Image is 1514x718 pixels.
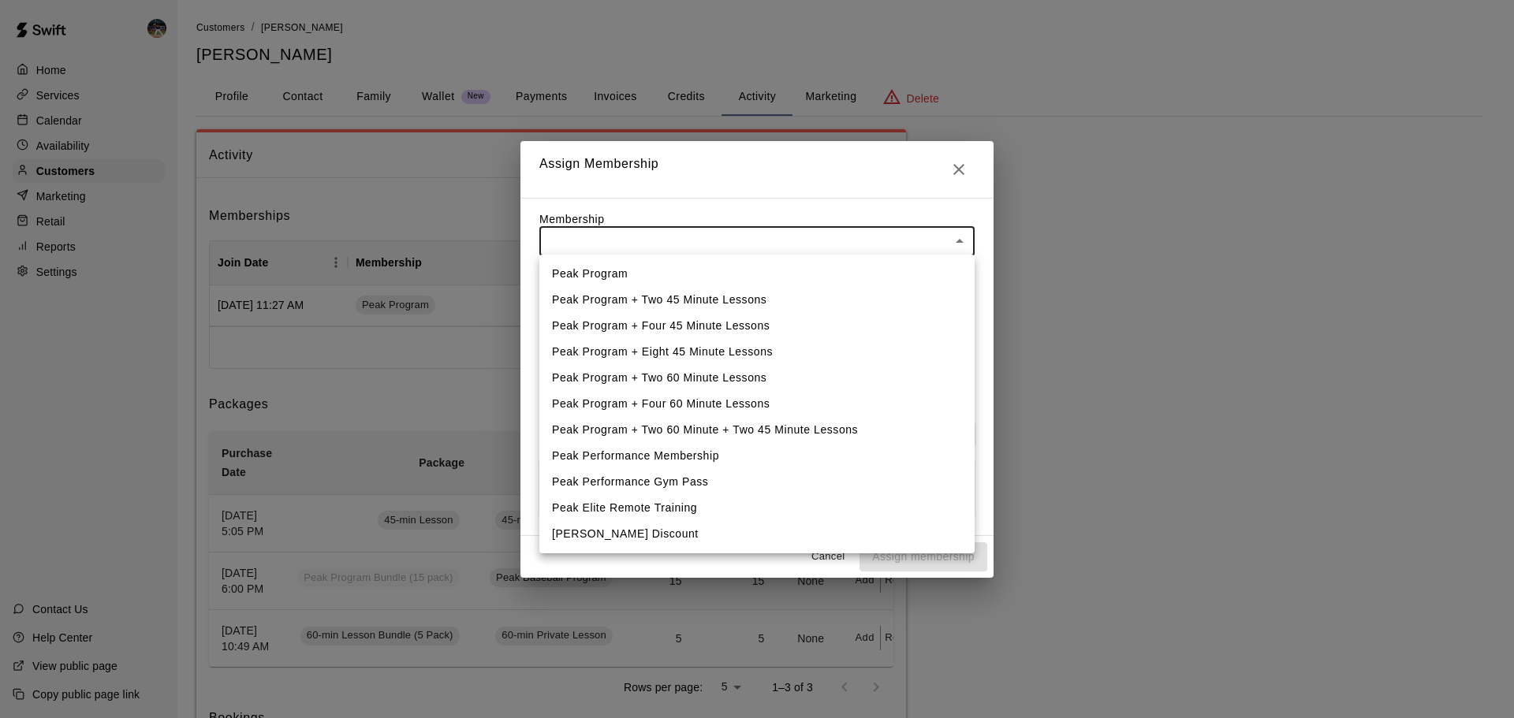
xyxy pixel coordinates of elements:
li: Peak Performance Gym Pass [539,469,975,495]
li: Peak Program + Four 45 Minute Lessons [539,313,975,339]
li: Peak Program + Two 60 Minute Lessons [539,365,975,391]
li: Peak Program + Eight 45 Minute Lessons [539,339,975,365]
li: [PERSON_NAME] Discount [539,521,975,547]
li: Peak Program + Two 60 Minute + Two 45 Minute Lessons [539,417,975,443]
li: Peak Program + Two 45 Minute Lessons [539,287,975,313]
li: Peak Elite Remote Training [539,495,975,521]
li: Peak Program + Four 60 Minute Lessons [539,391,975,417]
li: Peak Performance Membership [539,443,975,469]
li: Peak Program [539,261,975,287]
